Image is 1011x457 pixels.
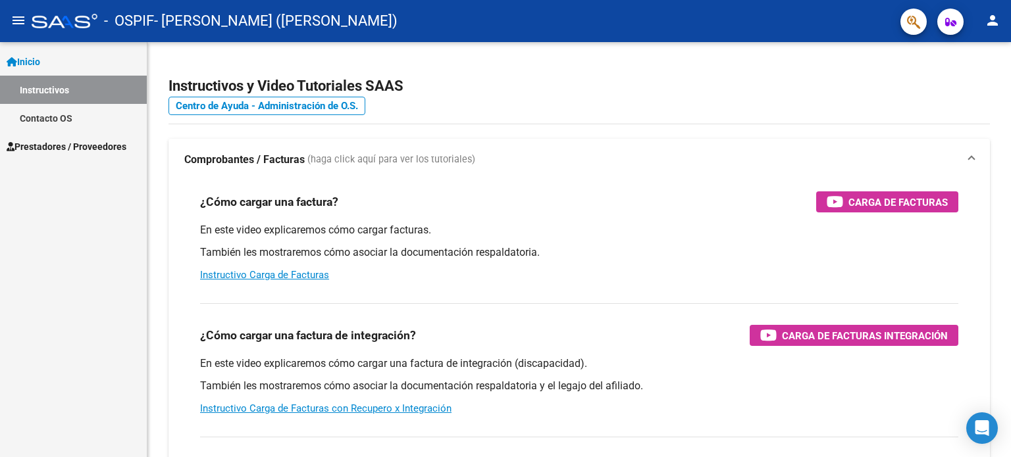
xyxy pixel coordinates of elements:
h2: Instructivos y Video Tutoriales SAAS [168,74,990,99]
span: - OSPIF [104,7,154,36]
h3: ¿Cómo cargar una factura de integración? [200,326,416,345]
div: Open Intercom Messenger [966,412,998,444]
a: Centro de Ayuda - Administración de O.S. [168,97,365,115]
span: (haga click aquí para ver los tutoriales) [307,153,475,167]
mat-icon: menu [11,12,26,28]
span: Carga de Facturas [848,194,948,210]
p: También les mostraremos cómo asociar la documentación respaldatoria y el legajo del afiliado. [200,379,958,393]
button: Carga de Facturas Integración [750,325,958,346]
p: En este video explicaremos cómo cargar facturas. [200,223,958,237]
a: Instructivo Carga de Facturas con Recupero x Integración [200,402,452,414]
mat-expansion-panel-header: Comprobantes / Facturas (haga click aquí para ver los tutoriales) [168,139,990,181]
span: Prestadores / Proveedores [7,139,126,154]
span: Carga de Facturas Integración [782,327,948,344]
span: Inicio [7,55,40,69]
button: Carga de Facturas [816,191,958,212]
h3: ¿Cómo cargar una factura? [200,193,338,211]
span: - [PERSON_NAME] ([PERSON_NAME]) [154,7,398,36]
strong: Comprobantes / Facturas [184,153,305,167]
mat-icon: person [985,12,1000,28]
a: Instructivo Carga de Facturas [200,269,329,281]
p: También les mostraremos cómo asociar la documentación respaldatoria. [200,245,958,260]
p: En este video explicaremos cómo cargar una factura de integración (discapacidad). [200,356,958,371]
